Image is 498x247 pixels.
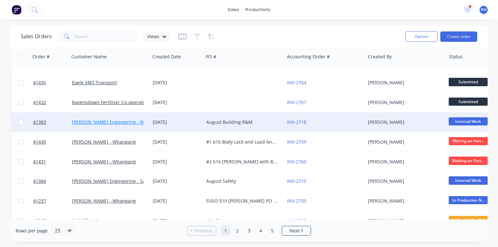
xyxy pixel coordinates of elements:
[33,99,46,106] span: 41432
[33,218,46,224] span: 41397
[33,79,46,86] span: 41435
[153,159,201,165] div: [DATE]
[449,216,488,224] span: In Production R...
[287,139,306,145] a: INV-2759
[368,139,440,145] div: [PERSON_NAME]
[33,139,46,145] span: 41430
[405,31,438,42] button: Options
[72,79,117,86] a: Eagle SMS Transport
[33,191,72,211] a: 41237
[72,218,97,224] a: Multilift Ltd
[33,198,46,204] span: 41237
[206,218,278,224] div: 12 x Beams
[32,53,50,60] div: Order #
[33,93,72,112] a: 41432
[153,198,201,204] div: [DATE]
[21,33,52,40] h1: Sales Orders
[449,176,488,184] span: Internal Work
[153,119,201,125] div: [DATE]
[368,178,440,184] div: [PERSON_NAME]
[256,226,266,236] a: Page 4
[221,226,231,236] a: Page 1 is your current page
[72,198,136,204] a: [PERSON_NAME] - Whangarei
[481,7,486,13] span: RH
[449,157,488,165] span: Waiting on Part...
[153,139,201,145] div: [DATE]
[368,198,440,204] div: [PERSON_NAME]
[147,33,160,40] span: Views
[242,5,274,15] div: productivity
[232,226,242,236] a: Page 2
[206,53,216,60] div: PO #
[194,228,213,234] span: Previous
[287,119,306,125] a: INV-2718
[449,53,463,60] div: Status
[244,226,254,236] a: Page 3
[33,132,72,152] a: 41430
[368,218,440,224] div: [PERSON_NAME]
[449,196,488,204] span: In Production N...
[449,98,488,106] span: Submitted
[449,137,488,145] span: Waiting on Part...
[33,178,46,184] span: 41384
[72,119,168,125] a: [PERSON_NAME] Engineering - Building R M
[449,78,488,86] span: Submitted
[282,228,311,234] a: Next page
[187,228,216,234] a: Previous page
[33,119,46,125] span: 41383
[72,99,149,105] a: Ravensdown Fertiliser Co-operative
[71,53,107,60] div: Customer Name
[153,178,201,184] div: [DATE]
[368,79,440,86] div: [PERSON_NAME]
[153,99,201,106] div: [DATE]
[287,99,306,105] a: INV-2761
[33,211,72,230] a: 41397
[12,5,21,15] img: Factory
[33,159,46,165] span: 41431
[287,178,306,184] a: INV-2710
[33,152,72,171] a: 41431
[287,218,306,224] a: INV-2725
[440,31,477,42] button: Create order
[153,79,201,86] div: [DATE]
[206,139,278,145] div: #1 616 Body Lock and Load Anchorage
[72,178,153,184] a: [PERSON_NAME] Engineering - Safety
[267,226,277,236] a: Page 5
[184,226,314,236] ul: Pagination
[449,117,488,125] span: Internal Work
[72,159,136,165] a: [PERSON_NAME] - Whangarei
[287,159,306,165] a: INV-2760
[33,112,72,132] a: 41383
[75,30,138,43] input: Search...
[33,73,72,92] a: 41435
[206,198,278,204] div: FUSO 510 [PERSON_NAME] PO 825751
[206,159,278,165] div: #2 616 [PERSON_NAME] with Body Lock and Load Anchorage
[368,99,440,106] div: [PERSON_NAME]
[16,228,48,234] span: Rows per page
[33,171,72,191] a: 41384
[368,53,392,60] div: Created By
[290,228,300,234] span: Next
[206,119,278,125] div: August Building R&M
[287,198,306,204] a: INV-2705
[72,139,136,145] a: [PERSON_NAME] - Whangarei
[368,159,440,165] div: [PERSON_NAME]
[153,218,201,224] div: [DATE]
[287,53,330,60] div: Accounting Order #
[152,53,181,60] div: Created Date
[206,178,278,184] div: August Safety
[287,79,306,86] a: INV-2764
[224,5,242,15] div: sales
[368,119,440,125] div: [PERSON_NAME]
